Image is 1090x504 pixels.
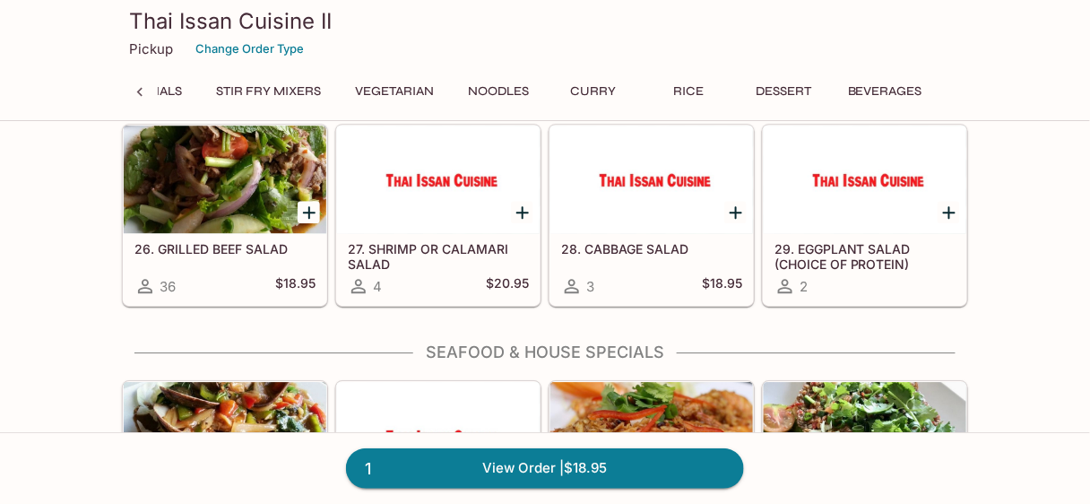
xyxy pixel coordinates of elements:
a: 27. SHRIMP OR CALAMARI SALAD4$20.95 [336,125,541,306]
h5: 26. GRILLED BEEF SALAD [134,241,316,256]
div: 28. CABBAGE SALAD [550,126,753,233]
button: Dessert [743,79,824,104]
h5: $18.95 [702,275,742,297]
a: 28. CABBAGE SALAD3$18.95 [549,125,754,306]
h5: 27. SHRIMP OR CALAMARI SALAD [348,241,529,271]
button: Vegetarian [345,79,444,104]
button: Add 26. GRILLED BEEF SALAD [298,201,320,223]
span: 2 [800,278,808,295]
span: 3 [586,278,594,295]
button: Add 29. EGGPLANT SALAD (CHOICE OF PROTEIN) [938,201,960,223]
h3: Thai Issan Cuisine II [129,7,961,35]
div: 31. SEAFOOD MIXED VEGETABLES (PAD PAK HOM MID) [337,382,540,490]
button: Stir Fry Mixers [206,79,331,104]
span: 4 [373,278,382,295]
div: 29. EGGPLANT SALAD (CHOICE OF PROTEIN) [764,126,966,233]
p: Pickup [129,40,173,57]
button: Noodles [458,79,539,104]
div: 30. SPICY CLAMS (PAD PED HOI) [124,382,326,490]
a: 26. GRILLED BEEF SALAD36$18.95 [123,125,327,306]
button: Add 27. SHRIMP OR CALAMARI SALAD [511,201,533,223]
h4: Seafood & House Specials [122,343,968,362]
span: 1 [354,456,382,482]
div: 27. SHRIMP OR CALAMARI SALAD [337,126,540,233]
button: Curry [553,79,634,104]
span: 36 [160,278,176,295]
div: 32. KAHUKU SHRIMP [550,382,753,490]
h5: 29. EGGPLANT SALAD (CHOICE OF PROTEIN) [774,241,956,271]
div: 33. FLOUNDER WITH GARLIC SAUCE [764,382,966,490]
a: 1View Order |$18.95 [346,448,744,488]
a: 29. EGGPLANT SALAD (CHOICE OF PROTEIN)2 [763,125,967,306]
button: Rice [648,79,729,104]
button: Beverages [838,79,932,104]
button: Change Order Type [187,35,312,63]
h5: $18.95 [275,275,316,297]
div: 26. GRILLED BEEF SALAD [124,126,326,233]
button: Add 28. CABBAGE SALAD [724,201,747,223]
h5: $20.95 [486,275,529,297]
h5: 28. CABBAGE SALAD [561,241,742,256]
